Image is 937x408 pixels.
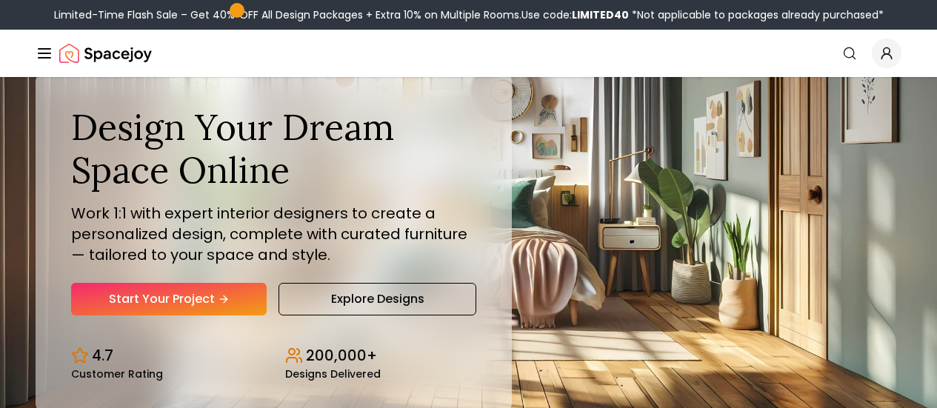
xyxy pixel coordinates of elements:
[36,30,901,77] nav: Global
[54,7,884,22] div: Limited-Time Flash Sale – Get 40% OFF All Design Packages + Extra 10% on Multiple Rooms.
[59,39,152,68] img: Spacejoy Logo
[71,369,163,379] small: Customer Rating
[59,39,152,68] a: Spacejoy
[279,283,476,315] a: Explore Designs
[92,345,113,366] p: 4.7
[521,7,629,22] span: Use code:
[71,333,476,379] div: Design stats
[629,7,884,22] span: *Not applicable to packages already purchased*
[306,345,377,366] p: 200,000+
[71,203,476,265] p: Work 1:1 with expert interior designers to create a personalized design, complete with curated fu...
[71,106,476,191] h1: Design Your Dream Space Online
[572,7,629,22] b: LIMITED40
[71,283,267,315] a: Start Your Project
[285,369,381,379] small: Designs Delivered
